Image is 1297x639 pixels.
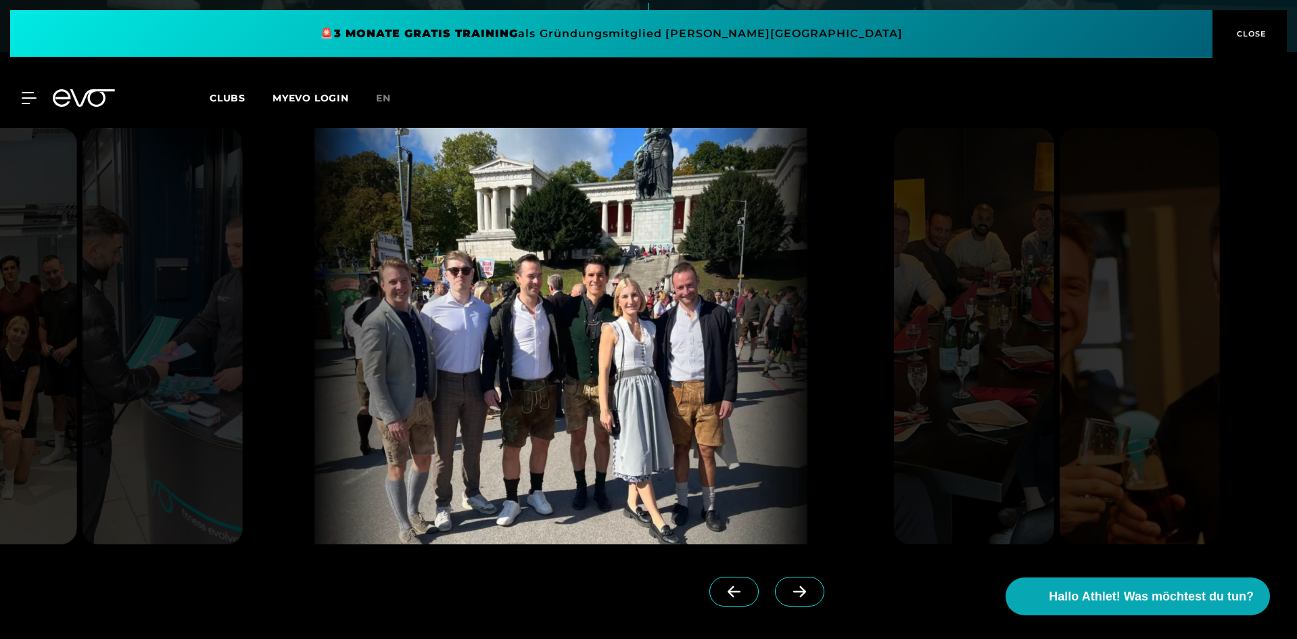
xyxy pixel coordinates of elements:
button: CLOSE [1212,10,1287,57]
button: Hallo Athlet! Was möchtest du tun? [1006,577,1270,615]
span: Clubs [210,92,245,104]
img: evofitness [248,128,889,544]
img: evofitness [82,128,243,544]
a: MYEVO LOGIN [273,92,349,104]
span: en [376,92,391,104]
a: en [376,91,407,106]
a: Clubs [210,91,273,104]
img: evofitness [894,128,1054,544]
img: evofitness [1060,128,1220,544]
span: CLOSE [1233,28,1267,40]
span: Hallo Athlet! Was möchtest du tun? [1049,588,1254,606]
